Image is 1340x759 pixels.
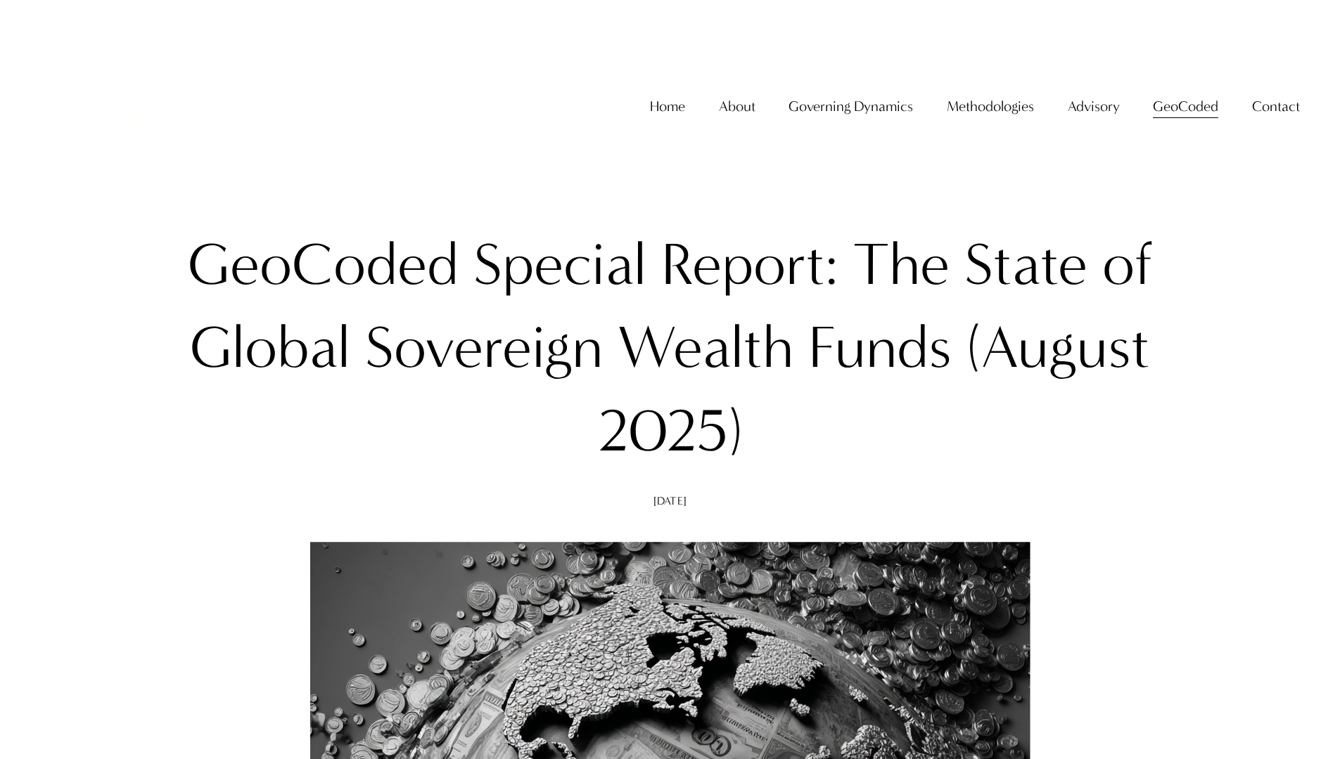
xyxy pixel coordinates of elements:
[618,306,793,389] div: Wealth
[964,223,1087,306] div: State
[190,306,350,389] div: Global
[1252,93,1300,119] span: Contact
[808,306,952,389] div: Funds
[1068,93,1120,119] span: Advisory
[1153,93,1218,119] span: GeoCoded
[473,223,646,306] div: Special
[188,223,459,306] div: GeoCoded
[40,41,170,171] img: Christopher Sanchez &amp; Co.
[1102,223,1153,306] div: of
[719,93,755,119] span: About
[789,93,913,119] span: Governing Dynamics
[650,92,685,121] a: Home
[1068,92,1120,121] a: folder dropdown
[1153,92,1218,121] a: folder dropdown
[365,306,603,389] div: Sovereign
[947,93,1034,119] span: Methodologies
[719,92,755,121] a: folder dropdown
[789,92,913,121] a: folder dropdown
[947,92,1034,121] a: folder dropdown
[853,223,950,306] div: The
[966,306,1150,389] div: (August
[653,494,687,507] span: [DATE]
[598,390,743,473] div: 2025)
[1252,92,1300,121] a: folder dropdown
[661,223,838,306] div: Report:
